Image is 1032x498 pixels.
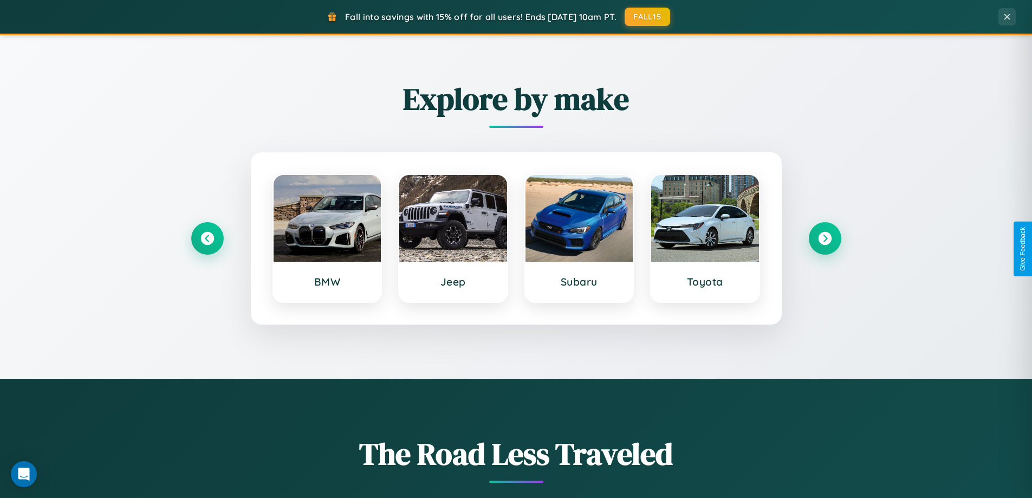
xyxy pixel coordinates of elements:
[410,275,496,288] h3: Jeep
[191,78,841,120] h2: Explore by make
[1019,227,1027,271] div: Give Feedback
[625,8,670,26] button: FALL15
[345,11,616,22] span: Fall into savings with 15% off for all users! Ends [DATE] 10am PT.
[662,275,748,288] h3: Toyota
[11,461,37,487] div: Open Intercom Messenger
[536,275,622,288] h3: Subaru
[284,275,371,288] h3: BMW
[191,433,841,475] h1: The Road Less Traveled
